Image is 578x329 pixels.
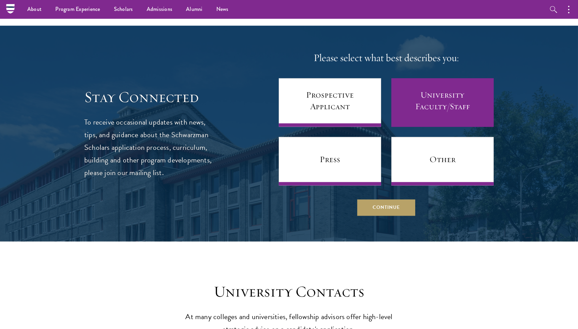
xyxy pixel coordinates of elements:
[84,116,212,179] p: To receive occasional updates with news, tips, and guidance about the Schwarzman Scholars applica...
[279,137,381,185] a: Press
[391,78,494,127] a: University Faculty/Staff
[183,282,395,301] h3: University Contacts
[279,78,381,127] a: Prospective Applicant
[391,137,494,185] a: Other
[84,88,212,107] h3: Stay Connected
[357,199,415,215] button: Continue
[279,51,494,65] h4: Please select what best describes you:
